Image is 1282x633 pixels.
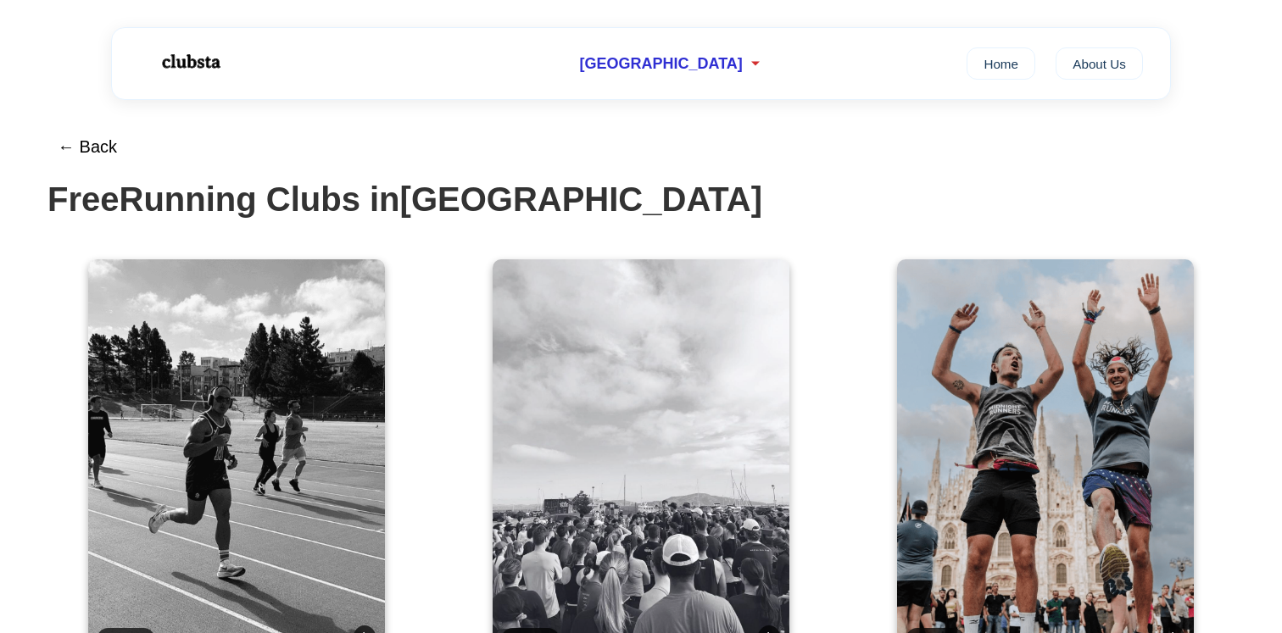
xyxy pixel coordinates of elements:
a: About Us [1056,47,1143,80]
span: [GEOGRAPHIC_DATA] [579,55,742,73]
img: Logo [139,41,241,83]
button: ← Back [47,127,127,167]
a: Home [967,47,1035,80]
h1: Free Running Clubs in [GEOGRAPHIC_DATA] [47,180,1235,219]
